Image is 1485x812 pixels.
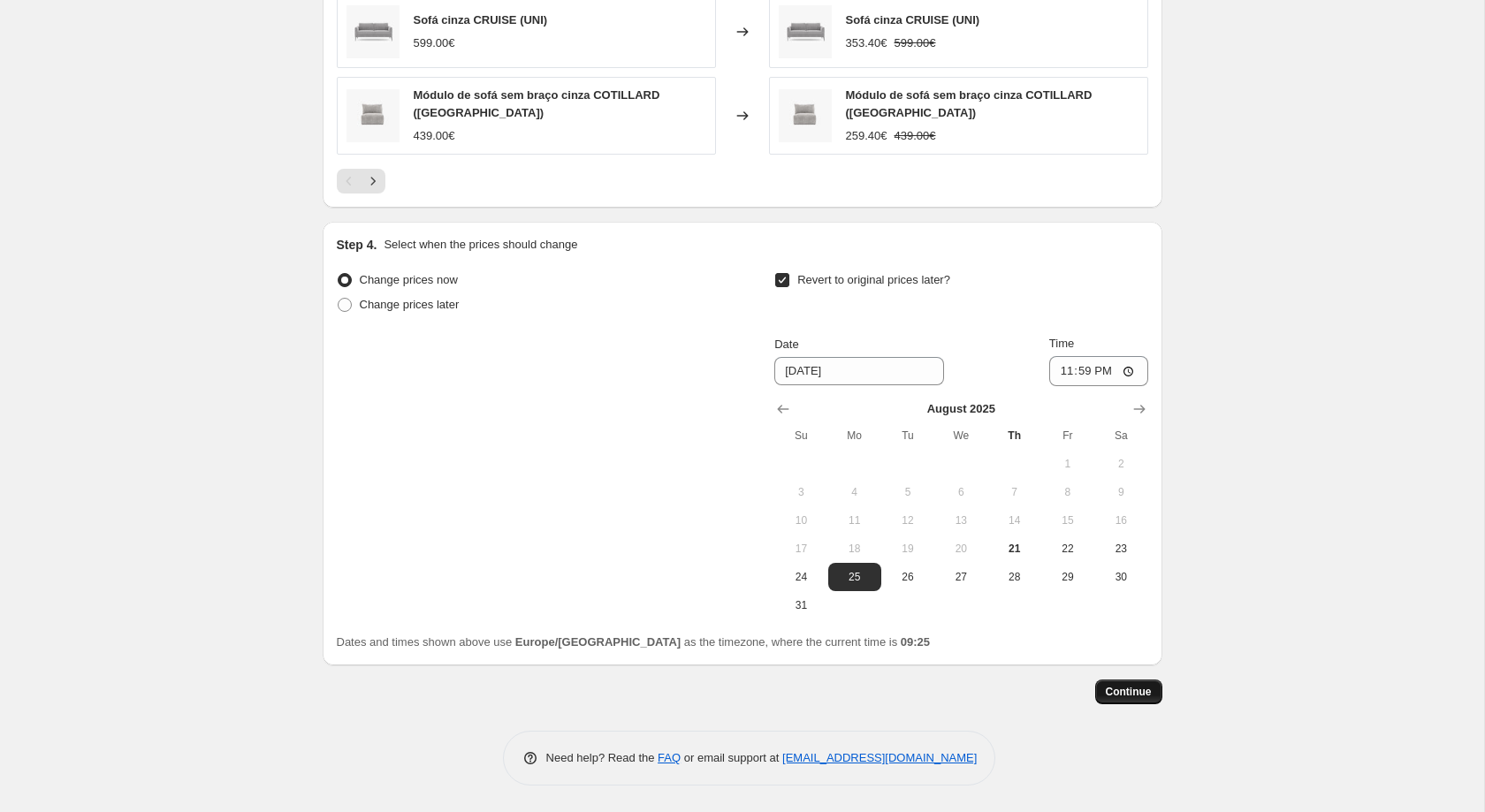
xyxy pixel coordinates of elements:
[384,236,577,254] p: Select when the prices should change
[888,513,927,527] span: 12
[1101,485,1140,499] span: 9
[846,88,1093,119] span: Módulo de sofá sem braço cinza COTILLARD ([GEOGRAPHIC_DATA])
[1101,457,1140,471] span: 2
[835,429,874,443] span: Mo
[1048,513,1087,527] span: 15
[941,570,980,584] span: 27
[658,751,681,764] a: FAQ
[987,506,1040,535] button: Thursday August 14 2025
[835,570,874,584] span: 25
[835,513,874,527] span: 11
[515,635,681,649] b: Europe/[GEOGRAPHIC_DATA]
[1049,356,1148,386] input: 12:00
[828,563,881,591] button: Monday August 25 2025
[779,5,832,58] img: 144689126_1_1_80x.jpg
[546,751,659,764] span: Need help? Read the
[835,542,874,556] span: 18
[782,751,977,764] a: [EMAIL_ADDRESS][DOMAIN_NAME]
[1106,685,1152,699] span: Continue
[1048,457,1087,471] span: 1
[774,338,798,351] span: Date
[941,542,980,556] span: 20
[888,570,927,584] span: 26
[1041,421,1094,450] th: Friday
[987,535,1040,563] button: Today Thursday August 21 2025
[934,478,987,506] button: Wednesday August 6 2025
[828,421,881,450] th: Monday
[774,591,827,619] button: Sunday August 31 2025
[1094,506,1147,535] button: Saturday August 16 2025
[797,273,950,286] span: Revert to original prices later?
[901,635,930,649] b: 09:25
[828,535,881,563] button: Monday August 18 2025
[360,273,458,286] span: Change prices now
[774,357,944,385] input: 8/21/2025
[361,169,385,194] button: Next
[1041,535,1094,563] button: Friday August 22 2025
[1101,429,1140,443] span: Sa
[994,542,1033,556] span: 21
[337,236,377,254] h2: Step 4.
[781,570,820,584] span: 24
[846,127,887,145] div: 259.40€
[994,429,1033,443] span: Th
[994,513,1033,527] span: 14
[941,513,980,527] span: 13
[881,535,934,563] button: Tuesday August 19 2025
[360,298,460,311] span: Change prices later
[1095,679,1162,704] button: Continue
[774,535,827,563] button: Sunday August 17 2025
[835,485,874,499] span: 4
[881,421,934,450] th: Tuesday
[774,563,827,591] button: Sunday August 24 2025
[888,485,927,499] span: 5
[1048,570,1087,584] span: 29
[781,542,820,556] span: 17
[781,485,820,499] span: 3
[994,570,1033,584] span: 28
[1048,485,1087,499] span: 8
[414,34,455,52] div: 599.00€
[1094,535,1147,563] button: Saturday August 23 2025
[881,563,934,591] button: Tuesday August 26 2025
[895,34,936,52] strike: 599.00€
[881,478,934,506] button: Tuesday August 5 2025
[1101,570,1140,584] span: 30
[828,506,881,535] button: Monday August 11 2025
[828,478,881,506] button: Monday August 4 2025
[346,89,400,142] img: 144689644_1_1_80x.jpg
[1048,542,1087,556] span: 22
[414,13,548,27] span: Sofá cinza CRUISE (UNI)
[1127,397,1152,421] button: Show next month, September 2025
[934,563,987,591] button: Wednesday August 27 2025
[888,429,927,443] span: Tu
[337,635,931,649] span: Dates and times shown above use as the timezone, where the current time is
[337,169,385,194] nav: Pagination
[1041,563,1094,591] button: Friday August 29 2025
[1041,506,1094,535] button: Friday August 15 2025
[941,485,980,499] span: 6
[934,506,987,535] button: Wednesday August 13 2025
[1041,478,1094,506] button: Friday August 8 2025
[934,421,987,450] th: Wednesday
[994,485,1033,499] span: 7
[779,89,832,142] img: 144689644_1_1_80x.jpg
[414,88,660,119] span: Módulo de sofá sem braço cinza COTILLARD ([GEOGRAPHIC_DATA])
[771,397,796,421] button: Show previous month, July 2025
[1041,450,1094,478] button: Friday August 1 2025
[1048,429,1087,443] span: Fr
[987,421,1040,450] th: Thursday
[846,13,980,27] span: Sofá cinza CRUISE (UNI)
[987,563,1040,591] button: Thursday August 28 2025
[681,751,782,764] span: or email support at
[1049,337,1074,350] span: Time
[934,535,987,563] button: Wednesday August 20 2025
[987,478,1040,506] button: Thursday August 7 2025
[888,542,927,556] span: 19
[781,513,820,527] span: 10
[774,421,827,450] th: Sunday
[781,429,820,443] span: Su
[846,34,887,52] div: 353.40€
[895,127,936,145] strike: 439.00€
[774,506,827,535] button: Sunday August 10 2025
